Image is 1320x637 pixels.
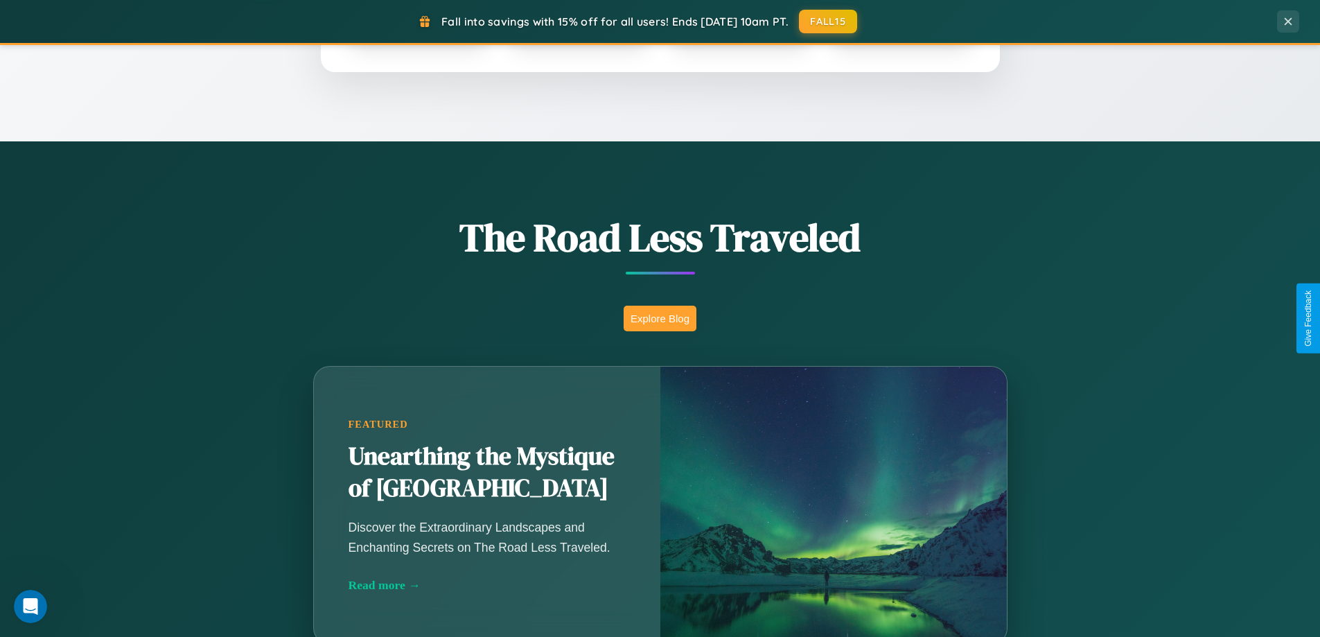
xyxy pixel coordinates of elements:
h1: The Road Less Traveled [245,211,1076,264]
div: Give Feedback [1303,290,1313,347]
div: Read more → [349,578,626,593]
p: Discover the Extraordinary Landscapes and Enchanting Secrets on The Road Less Traveled. [349,518,626,557]
h2: Unearthing the Mystique of [GEOGRAPHIC_DATA] [349,441,626,505]
iframe: Intercom live chat [14,590,47,623]
button: Explore Blog [624,306,696,331]
div: Featured [349,419,626,430]
span: Fall into savings with 15% off for all users! Ends [DATE] 10am PT. [441,15,789,28]
button: FALL15 [799,10,857,33]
